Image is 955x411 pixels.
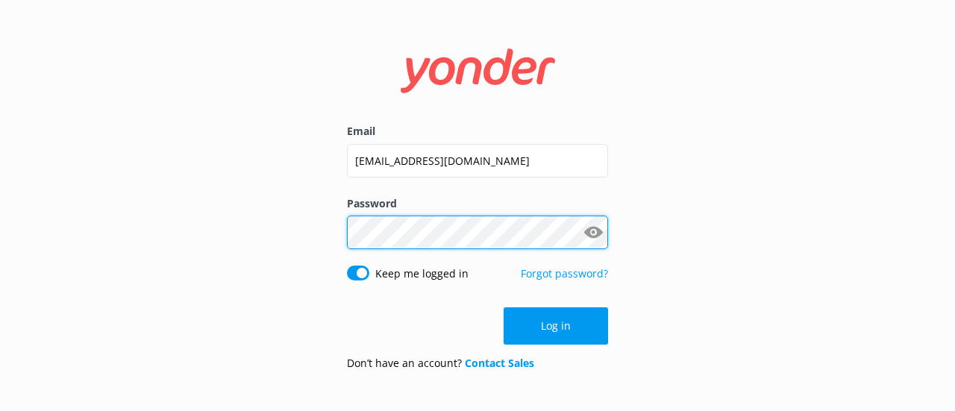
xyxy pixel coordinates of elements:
button: Show password [578,218,608,248]
p: Don’t have an account? [347,355,534,371]
label: Keep me logged in [375,266,469,282]
input: user@emailaddress.com [347,144,608,178]
a: Contact Sales [465,356,534,370]
label: Password [347,195,608,212]
button: Log in [504,307,608,345]
a: Forgot password? [521,266,608,280]
label: Email [347,123,608,139]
